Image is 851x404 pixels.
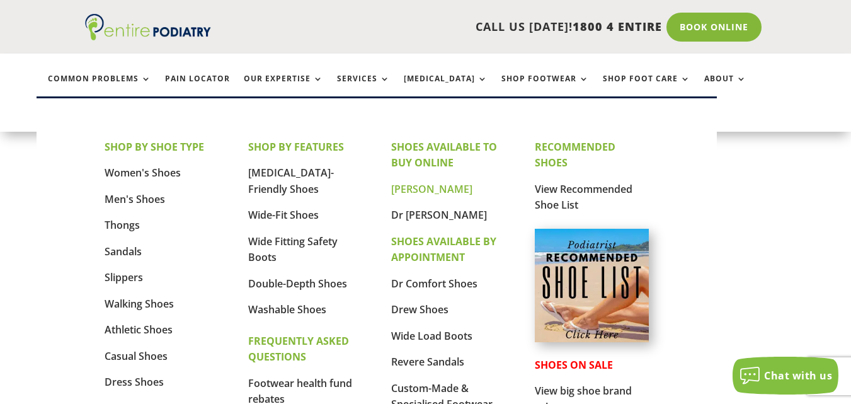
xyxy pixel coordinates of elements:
[248,166,334,196] a: [MEDICAL_DATA]-Friendly Shoes
[48,74,151,101] a: Common Problems
[248,140,344,154] strong: SHOP BY FEATURES
[391,182,472,196] a: [PERSON_NAME]
[501,74,589,101] a: Shop Footwear
[391,329,472,343] a: Wide Load Boots
[337,74,390,101] a: Services
[535,358,613,372] strong: SHOES ON SALE
[391,140,497,170] strong: SHOES AVAILABLE TO BUY ONLINE
[248,208,319,222] a: Wide-Fit Shoes
[391,208,487,222] a: Dr [PERSON_NAME]
[535,140,615,170] strong: RECOMMENDED SHOES
[535,229,648,342] img: podiatrist-recommended-shoe-list-australia-entire-podiatry
[244,74,323,101] a: Our Expertise
[240,19,662,35] p: CALL US [DATE]!
[248,334,349,364] strong: FREQUENTLY ASKED QUESTIONS
[603,74,690,101] a: Shop Foot Care
[105,270,143,284] a: Slippers
[391,277,477,291] a: Dr Comfort Shoes
[535,332,648,345] a: Podiatrist Recommended Shoe List Australia
[391,234,496,265] strong: SHOES AVAILABLE BY APPOINTMENT
[85,30,211,43] a: Entire Podiatry
[733,357,838,395] button: Chat with us
[105,375,164,389] a: Dress Shoes
[248,277,347,291] a: Double-Depth Shoes
[404,74,488,101] a: [MEDICAL_DATA]
[105,166,181,180] a: Women's Shoes
[764,369,832,383] span: Chat with us
[535,182,632,212] a: View Recommended Shoe List
[105,297,174,311] a: Walking Shoes
[165,74,230,101] a: Pain Locator
[105,192,165,206] a: Men's Shoes
[248,303,326,316] a: Washable Shoes
[248,234,338,265] a: Wide Fitting Safety Boots
[105,349,168,363] a: Casual Shoes
[85,14,211,40] img: logo (1)
[573,19,662,34] span: 1800 4 ENTIRE
[391,355,464,369] a: Revere Sandals
[105,323,173,337] a: Athletic Shoes
[105,245,142,258] a: Sandals
[666,13,762,42] a: Book Online
[105,218,140,232] a: Thongs
[391,303,448,316] a: Drew Shoes
[704,74,746,101] a: About
[105,140,204,154] strong: SHOP BY SHOE TYPE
